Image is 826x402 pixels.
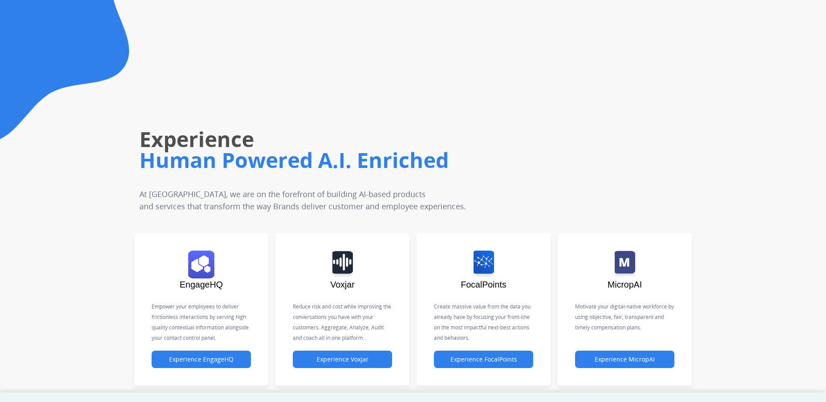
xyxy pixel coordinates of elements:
a: Experience MicropAI [575,356,674,363]
span: EngageHQ [180,280,223,289]
p: Reduce risk and cost while improving the conversations you have with your customers. Aggregate, A... [293,301,392,343]
img: logo [332,251,353,278]
a: Experience EngageHQ [152,356,251,363]
button: Experience EngageHQ [152,351,251,368]
p: Motivate your digital-native workforce by using objective, fair, transparent and timely compensat... [575,301,674,333]
button: Experience MicropAI [575,351,674,368]
img: logo [615,251,635,278]
span: MicropAI [608,280,642,289]
a: Experience FocalPoints [434,356,533,363]
img: logo [188,251,214,278]
span: Voxjar [330,280,355,289]
img: logo [474,251,494,278]
p: Empower your employees to deliver frictionless interactions by serving high quality contextual in... [152,301,251,343]
span: FocalPoints [461,280,507,289]
h1: Human Powered A.I. Enriched [139,146,583,174]
p: Create massive value from the data you already have by focusing your front-line on the most impac... [434,301,533,343]
p: At [GEOGRAPHIC_DATA], we are on the forefront of building AI-based products and services that tra... [139,188,528,212]
button: Experience Voxjar [293,351,392,368]
a: Experience Voxjar [293,356,392,363]
h1: Experience [139,125,583,153]
button: Experience FocalPoints [434,351,533,368]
